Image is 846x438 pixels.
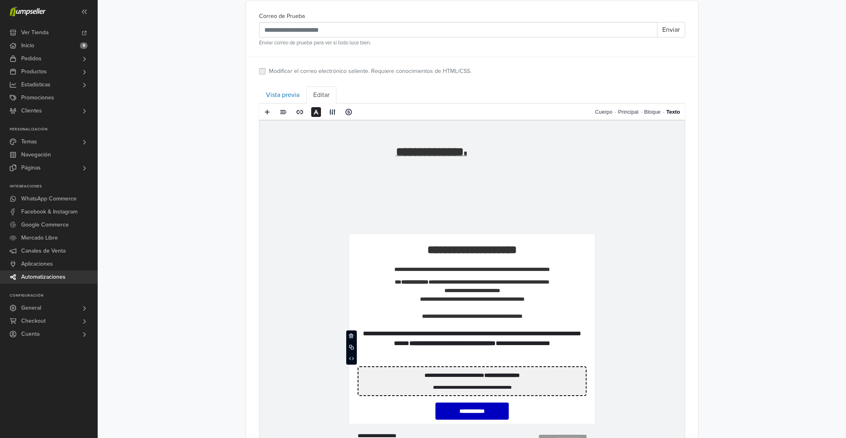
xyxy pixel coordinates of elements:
span: WhatsApp Commerce [21,192,77,205]
span: Facebook & Instagram [21,205,77,218]
button: Enviar [657,22,685,37]
span: Mercado Libre [21,231,58,244]
a: Editar [306,86,336,103]
span: Navegación [21,148,51,161]
img: {{ product.name }} [102,391,134,423]
span: Inicio [21,39,34,52]
span: General [21,302,41,315]
span: Ver Tienda [21,26,48,39]
span: Productos [21,65,47,78]
span: Checkout [21,315,46,328]
a: Texto [666,103,680,120]
span: Estadísticas [21,78,51,91]
a: Vista previa [259,86,306,103]
a: Bloque [644,103,666,120]
span: Cuenta [21,328,40,341]
p: Configuración [10,293,97,298]
span: Pedidos [21,52,42,65]
label: Correo de Prueba [259,12,305,21]
span: Google Commerce [21,218,69,231]
img: {{product.name}} [102,385,109,391]
span: Promociones [21,91,54,104]
span: Páginas [21,161,41,174]
label: Modificar el correo electrónico saliente. Requiere conocimientos de HTML/CSS. [269,67,471,76]
span: Temas [21,135,37,148]
span: Automatizaciones [21,271,66,284]
a: Cuerpo [595,103,618,120]
span: Clientes [21,104,42,117]
span: 8 [80,42,88,49]
p: Personalización [10,127,97,132]
a: Principal [618,103,644,120]
p: Integraciones [10,184,97,189]
span: Aplicaciones [21,258,53,271]
input: Recipient's username [259,22,657,37]
span: Canales de Venta [21,244,66,258]
small: Enviar correo de prueba para ver si todo luce bien. [259,39,685,47]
